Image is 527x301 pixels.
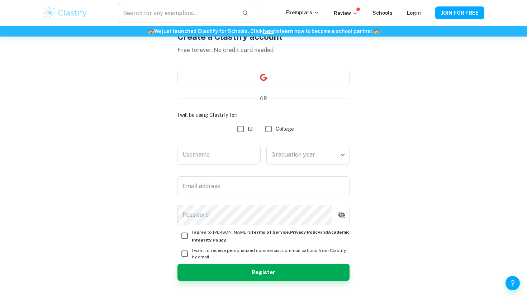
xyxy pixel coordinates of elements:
span: I want to receive personalized commercial communications from Clastify by email. [192,247,350,260]
a: Schools [372,10,393,16]
button: Register [177,264,350,281]
p: Exemplars [286,9,319,16]
a: Login [407,10,421,16]
h1: Create a Clastify account [177,30,350,43]
a: Privacy Policy [290,230,320,235]
p: Review [334,9,358,17]
p: OR [260,95,267,102]
input: Search for any exemplars... [118,3,236,23]
span: 🏫 [374,28,380,34]
img: Clastify logo [43,6,88,20]
button: Help and Feedback [505,276,520,290]
a: Terms of Service [251,230,289,235]
h6: I will be using Clastify for: [177,111,350,119]
span: College [276,125,294,133]
p: Free forever. No credit card needed. [177,46,350,54]
span: IB [248,125,253,133]
span: 🏫 [148,28,154,34]
span: I agree to [PERSON_NAME]'s , and . [192,230,350,243]
a: here [263,28,274,34]
h6: We just launched Clastify for Schools. Click to learn how to become a school partner. [1,27,526,35]
button: JOIN FOR FREE [435,6,484,19]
